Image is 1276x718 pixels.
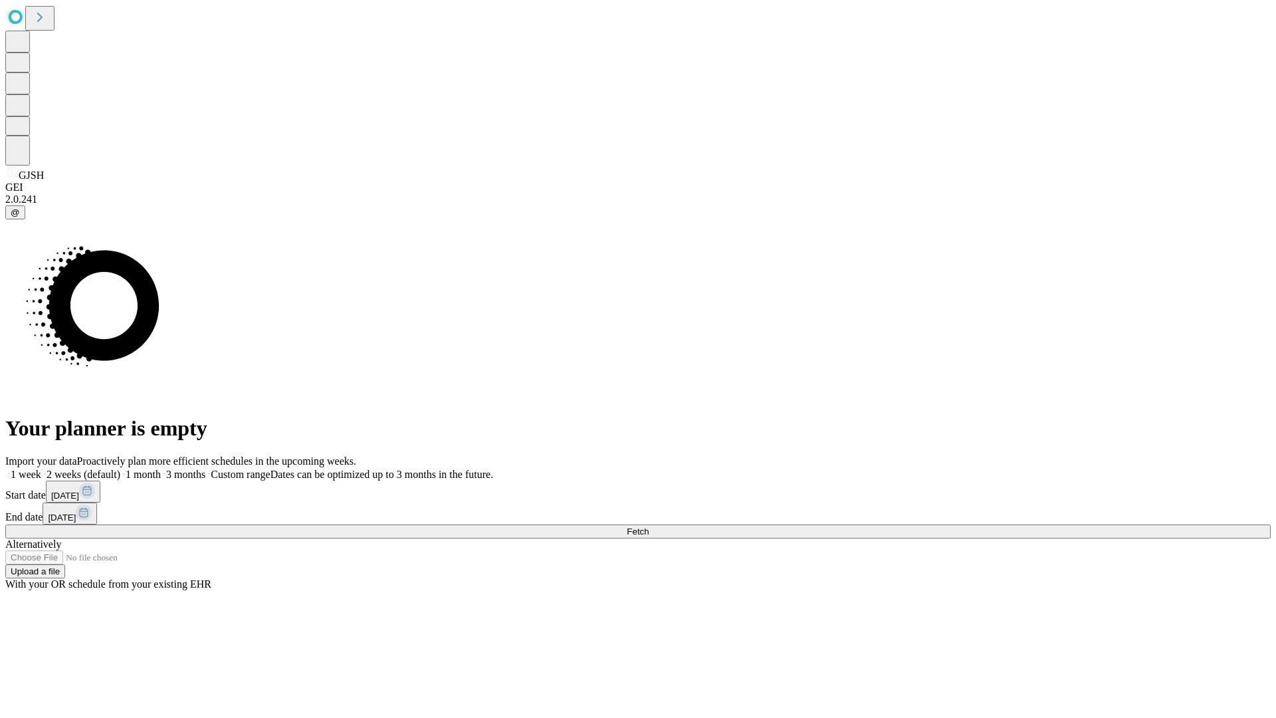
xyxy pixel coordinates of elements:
div: Start date [5,481,1271,503]
span: [DATE] [51,491,79,501]
button: @ [5,205,25,219]
div: GEI [5,181,1271,193]
span: With your OR schedule from your existing EHR [5,578,211,590]
span: 3 months [166,469,205,480]
button: Upload a file [5,564,65,578]
span: Alternatively [5,538,61,550]
span: 1 month [126,469,161,480]
span: @ [11,207,20,217]
span: Dates can be optimized up to 3 months in the future. [270,469,493,480]
span: Proactively plan more efficient schedules in the upcoming weeks. [77,455,356,467]
span: [DATE] [48,513,76,523]
button: Fetch [5,525,1271,538]
span: Fetch [627,527,649,537]
div: End date [5,503,1271,525]
span: 2 weeks (default) [47,469,120,480]
h1: Your planner is empty [5,416,1271,441]
span: 1 week [11,469,41,480]
button: [DATE] [46,481,100,503]
button: [DATE] [43,503,97,525]
div: 2.0.241 [5,193,1271,205]
span: GJSH [19,170,44,181]
span: Custom range [211,469,270,480]
span: Import your data [5,455,77,467]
